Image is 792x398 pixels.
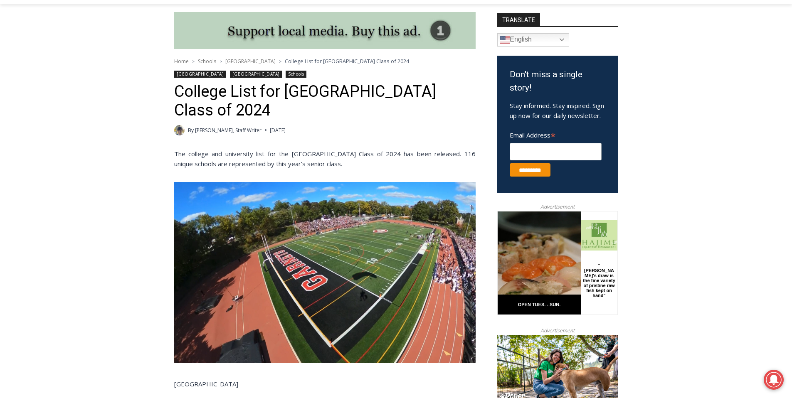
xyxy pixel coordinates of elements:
h1: College List for [GEOGRAPHIC_DATA] Class of 2024 [174,82,476,120]
span: College List for [GEOGRAPHIC_DATA] Class of 2024 [285,57,409,65]
img: (PHOTO: Inbound to Nugent Stadium to deliver the game ball.) [174,182,476,363]
a: [GEOGRAPHIC_DATA] [230,71,282,78]
span: Advertisement [532,327,583,334]
div: "We would have speakers with experience in local journalism speak to us about their experiences a... [210,0,393,81]
span: Advertisement [532,203,583,211]
a: Home [174,58,189,65]
div: "[PERSON_NAME]'s draw is the fine variety of pristine raw fish kept on hand" [85,52,118,99]
nav: Breadcrumbs [174,57,476,65]
a: Intern @ [DOMAIN_NAME] [200,81,403,103]
strong: TRANSLATE [497,13,540,26]
span: By [188,126,194,134]
span: [GEOGRAPHIC_DATA] [174,380,238,388]
a: Author image [174,125,185,135]
a: Open Tues. - Sun. [PHONE_NUMBER] [0,84,84,103]
a: English [497,33,569,47]
p: The college and university list for the [GEOGRAPHIC_DATA] Class of 2024 has been released. 116 un... [174,149,476,169]
a: [GEOGRAPHIC_DATA] [225,58,276,65]
h3: Don't miss a single story! [510,68,605,94]
a: Schools [286,71,306,78]
span: > [192,59,195,64]
span: > [220,59,222,64]
label: Email Address [510,127,602,142]
a: [GEOGRAPHIC_DATA] [174,71,227,78]
img: en [500,35,510,45]
span: > [279,59,281,64]
time: [DATE] [270,126,286,134]
img: (PHOTO: MyRye.com 2024 Head Intern, Editor and now Staff Writer Charlie Morris. Contributed.)Char... [174,125,185,135]
span: Intern @ [DOMAIN_NAME] [217,83,385,101]
img: support local media, buy this ad [174,12,476,49]
a: [PERSON_NAME], Staff Writer [195,127,262,134]
span: Open Tues. - Sun. [PHONE_NUMBER] [2,86,81,117]
a: Schools [198,58,216,65]
p: Stay informed. Stay inspired. Sign up now for our daily newsletter. [510,101,605,120]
